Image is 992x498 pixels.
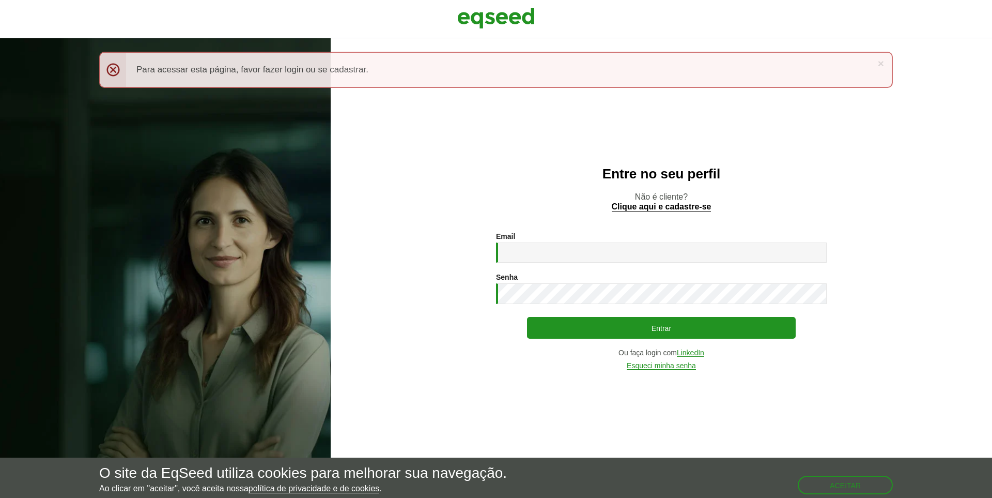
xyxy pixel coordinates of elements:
[249,485,380,493] a: política de privacidade e de cookies
[527,317,796,339] button: Entrar
[677,349,704,357] a: LinkedIn
[457,5,535,31] img: EqSeed Logo
[351,167,971,182] h2: Entre no seu perfil
[878,58,884,69] a: ×
[496,274,518,281] label: Senha
[627,362,696,370] a: Esqueci minha senha
[496,233,515,240] label: Email
[99,52,893,88] div: Para acessar esta página, favor fazer login ou se cadastrar.
[99,484,507,493] p: Ao clicar em "aceitar", você aceita nossa .
[798,476,893,494] button: Aceitar
[351,192,971,212] p: Não é cliente?
[496,349,827,357] div: Ou faça login com
[612,203,711,212] a: Clique aqui e cadastre-se
[99,465,507,481] h5: O site da EqSeed utiliza cookies para melhorar sua navegação.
